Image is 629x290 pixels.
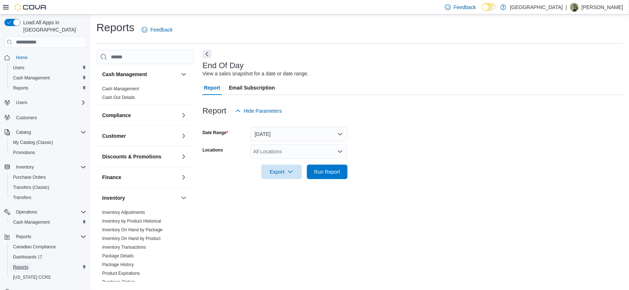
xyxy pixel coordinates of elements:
a: Cash Management [10,74,53,82]
h3: Inventory [102,194,125,202]
h3: Report [203,107,226,115]
span: Operations [13,208,86,216]
span: Cash Management [10,74,86,82]
a: Transfers (Classic) [10,183,52,192]
a: Cash Management [10,218,53,227]
button: Cash Management [7,73,89,83]
span: Package Details [102,253,134,259]
button: Transfers (Classic) [7,182,89,192]
span: Transfers (Classic) [13,185,49,190]
span: Inventory by Product Historical [102,218,161,224]
button: Operations [13,208,40,216]
a: Inventory Transactions [102,245,146,250]
span: Product Expirations [102,270,140,276]
a: Inventory On Hand by Product [102,236,161,241]
span: Inventory Adjustments [102,210,145,215]
a: Product Expirations [102,271,140,276]
span: [US_STATE] CCRS [13,274,51,280]
h1: Reports [96,20,134,35]
span: Users [16,100,27,105]
button: Reports [7,262,89,272]
h3: Cash Management [102,71,147,78]
div: Cash Management [96,84,194,105]
p: [PERSON_NAME] [582,3,623,12]
div: View a sales snapshot for a date or date range. [203,70,309,78]
span: Cash Management [10,218,86,227]
span: Email Subscription [229,80,275,95]
span: Inventory [16,164,34,170]
button: Customer [102,132,178,140]
a: Users [10,63,27,72]
span: Run Report [314,168,340,175]
h3: Finance [102,174,121,181]
span: Canadian Compliance [13,244,56,250]
button: Operations [1,207,89,217]
a: Transfers [10,193,34,202]
span: My Catalog (Classic) [10,138,86,147]
a: Package History [102,262,134,267]
h3: Discounts & Promotions [102,153,161,160]
p: | [566,3,567,12]
span: Transfers [10,193,86,202]
span: Load All Apps in [GEOGRAPHIC_DATA] [20,19,86,33]
a: Inventory On Hand by Package [102,227,163,232]
span: Purchase Orders [10,173,86,182]
span: Reports [16,234,31,240]
span: Promotions [10,148,86,157]
button: Users [13,98,30,107]
button: Inventory [179,194,188,202]
button: Run Report [307,165,347,179]
div: Dorota Surma [570,3,579,12]
span: Cash Management [13,219,50,225]
h3: Customer [102,132,126,140]
button: Purchase Orders [7,172,89,182]
img: Cova [14,4,47,11]
button: Export [261,165,302,179]
span: Customers [13,113,86,122]
span: Operations [16,209,37,215]
button: Home [1,52,89,63]
span: Dashboards [13,254,42,260]
button: Cash Management [179,70,188,79]
a: Feedback [139,22,175,37]
a: My Catalog (Classic) [10,138,56,147]
button: Inventory [102,194,178,202]
span: Feedback [454,4,476,11]
span: Dashboards [10,253,86,261]
a: Dashboards [10,253,45,261]
span: Catalog [13,128,86,137]
span: Reports [13,264,28,270]
span: Canadian Compliance [10,243,86,251]
span: Customers [16,115,37,121]
a: [US_STATE] CCRS [10,273,54,282]
a: Cash Out Details [102,95,135,100]
button: Transfers [7,192,89,203]
span: Inventory [13,163,86,171]
button: Cash Management [102,71,178,78]
span: Home [16,55,28,61]
input: Dark Mode [482,3,497,11]
span: Transfers (Classic) [10,183,86,192]
button: Users [1,98,89,108]
button: Catalog [1,127,89,137]
button: Users [7,63,89,73]
button: [DATE] [250,127,347,141]
button: Customer [179,132,188,140]
label: Date Range [203,130,228,136]
button: Promotions [7,148,89,158]
span: Washington CCRS [10,273,86,282]
button: Finance [102,174,178,181]
span: Report [204,80,220,95]
span: Export [266,165,297,179]
span: Reports [13,85,28,91]
a: Cash Management [102,86,139,91]
button: Next [203,50,211,58]
button: My Catalog (Classic) [7,137,89,148]
span: Reports [13,232,86,241]
span: Purchase Orders [13,174,46,180]
button: Compliance [179,111,188,120]
span: Inventory Transactions [102,244,146,250]
button: Reports [13,232,34,241]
